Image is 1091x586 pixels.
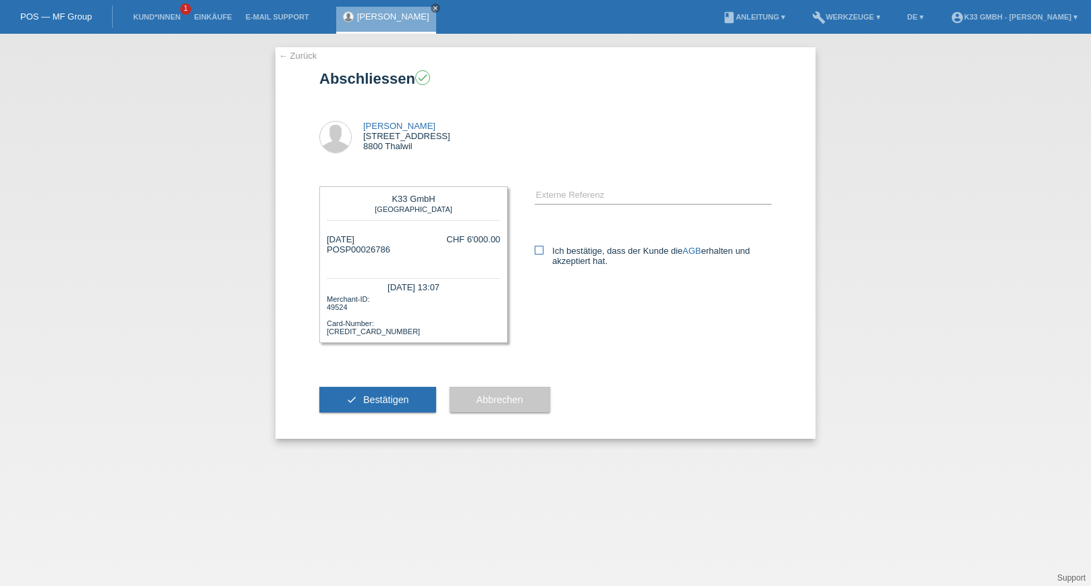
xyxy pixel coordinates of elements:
[330,204,497,213] div: [GEOGRAPHIC_DATA]
[901,13,930,21] a: DE ▾
[951,11,964,24] i: account_circle
[346,394,357,405] i: check
[477,394,523,405] span: Abbrechen
[319,70,772,87] h1: Abschliessen
[535,246,772,266] label: Ich bestätige, dass der Kunde die erhalten und akzeptiert hat.
[446,234,500,244] div: CHF 6'000.00
[431,3,440,13] a: close
[319,387,436,412] button: check Bestätigen
[327,278,500,294] div: [DATE] 13:07
[279,51,317,61] a: ← Zurück
[722,11,736,24] i: book
[363,121,450,151] div: [STREET_ADDRESS] 8800 Thalwil
[180,3,191,15] span: 1
[805,13,887,21] a: buildWerkzeuge ▾
[357,11,429,22] a: [PERSON_NAME]
[417,72,429,84] i: check
[812,11,826,24] i: build
[187,13,238,21] a: Einkäufe
[432,5,439,11] i: close
[20,11,92,22] a: POS — MF Group
[239,13,316,21] a: E-Mail Support
[716,13,792,21] a: bookAnleitung ▾
[363,121,435,131] a: [PERSON_NAME]
[126,13,187,21] a: Kund*innen
[363,394,409,405] span: Bestätigen
[683,246,701,256] a: AGB
[327,234,390,265] div: [DATE] POSP00026786
[944,13,1084,21] a: account_circleK33 GmbH - [PERSON_NAME] ▾
[450,387,550,412] button: Abbrechen
[330,194,497,204] div: K33 GmbH
[1057,573,1086,583] a: Support
[327,294,500,336] div: Merchant-ID: 49524 Card-Number: [CREDIT_CARD_NUMBER]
